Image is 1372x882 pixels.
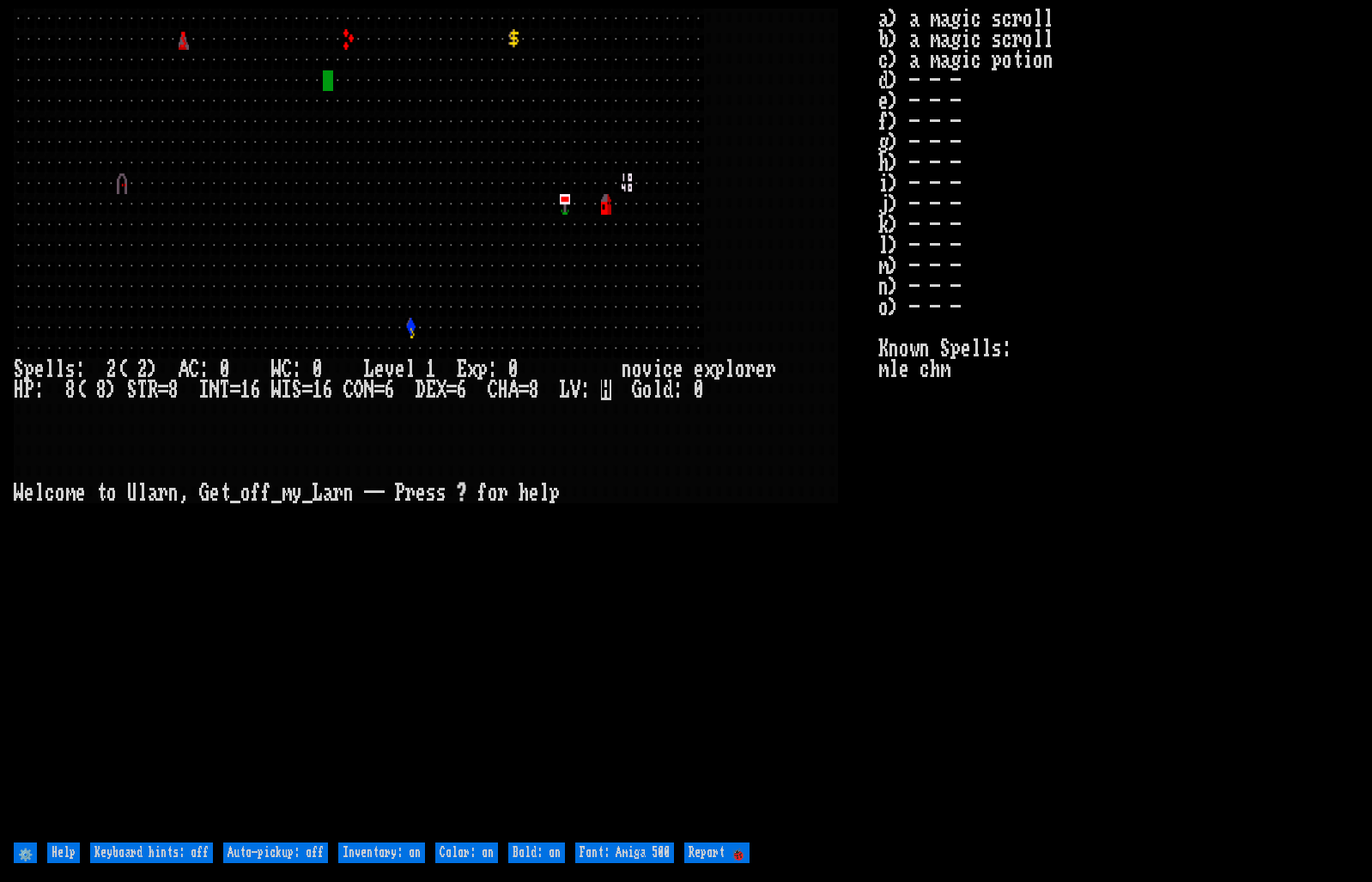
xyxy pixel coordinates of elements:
[65,359,76,380] div: s
[148,380,158,400] div: R
[189,359,199,380] div: C
[663,380,673,400] div: d
[302,483,313,503] div: _
[34,483,45,503] div: l
[282,380,292,400] div: I
[467,359,477,380] div: x
[65,380,76,400] div: 8
[457,483,467,503] div: ?
[271,380,282,400] div: W
[714,359,725,380] div: p
[220,380,230,400] div: T
[457,359,467,380] div: E
[24,359,34,380] div: p
[90,842,213,863] input: Keyboard hints: off
[199,380,209,400] div: I
[24,380,34,400] div: P
[313,380,323,400] div: 1
[642,380,653,400] div: o
[426,483,436,503] div: s
[653,359,663,380] div: i
[436,483,446,503] div: s
[601,380,611,400] mark: H
[498,380,508,400] div: H
[199,359,209,380] div: :
[323,380,333,400] div: 6
[642,359,653,380] div: v
[477,483,488,503] div: f
[560,380,570,400] div: L
[663,359,673,380] div: c
[209,380,220,400] div: N
[282,359,292,380] div: C
[364,359,374,380] div: L
[199,483,209,503] div: G
[76,483,86,503] div: e
[76,359,86,380] div: :
[508,380,519,400] div: A
[179,483,189,503] div: ,
[14,842,37,863] input: ⚙️
[292,380,302,400] div: S
[220,359,230,380] div: 0
[47,842,80,863] input: Help
[24,483,34,503] div: e
[508,359,519,380] div: 0
[519,483,529,503] div: h
[76,380,86,400] div: (
[34,359,45,380] div: e
[374,380,385,400] div: =
[137,483,148,503] div: l
[168,483,179,503] div: n
[508,842,565,863] input: Bold: on
[55,483,65,503] div: o
[14,359,24,380] div: S
[673,359,683,380] div: e
[323,483,333,503] div: a
[34,380,45,400] div: :
[343,380,354,400] div: C
[519,380,529,400] div: =
[756,359,766,380] div: e
[117,359,127,380] div: (
[65,483,76,503] div: m
[158,483,168,503] div: r
[223,842,328,863] input: Auto-pickup: off
[735,359,745,380] div: o
[498,483,508,503] div: r
[364,380,374,400] div: N
[426,380,436,400] div: E
[395,359,405,380] div: e
[529,483,539,503] div: e
[14,483,24,503] div: W
[673,380,683,400] div: :
[632,380,642,400] div: G
[282,483,292,503] div: m
[168,380,179,400] div: 8
[488,380,498,400] div: C
[158,380,168,400] div: =
[745,359,756,380] div: r
[354,380,364,400] div: O
[148,483,158,503] div: a
[529,380,539,400] div: 8
[416,380,426,400] div: D
[251,380,261,400] div: 6
[622,359,632,380] div: n
[137,380,148,400] div: T
[488,483,498,503] div: o
[694,359,704,380] div: e
[209,483,220,503] div: e
[240,380,251,400] div: 1
[251,483,261,503] div: f
[446,380,457,400] div: =
[106,483,117,503] div: o
[261,483,271,503] div: f
[106,359,117,380] div: 2
[684,842,750,863] input: Report 🐞
[704,359,714,380] div: x
[364,483,374,503] div: -
[127,483,137,503] div: U
[539,483,549,503] div: l
[14,380,24,400] div: H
